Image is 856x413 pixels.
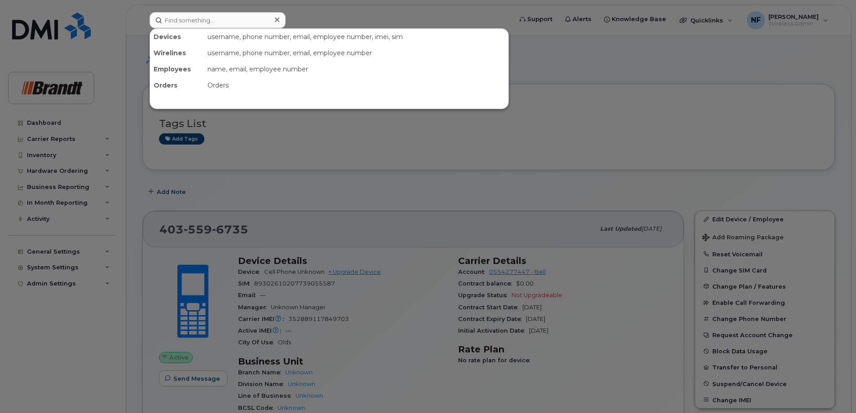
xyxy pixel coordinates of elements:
div: Orders [150,77,204,93]
div: Employees [150,61,204,77]
div: Orders [204,77,508,93]
div: Wirelines [150,45,204,61]
div: username, phone number, email, employee number [204,45,508,61]
div: username, phone number, email, employee number, imei, sim [204,29,508,45]
div: Devices [150,29,204,45]
div: name, email, employee number [204,61,508,77]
